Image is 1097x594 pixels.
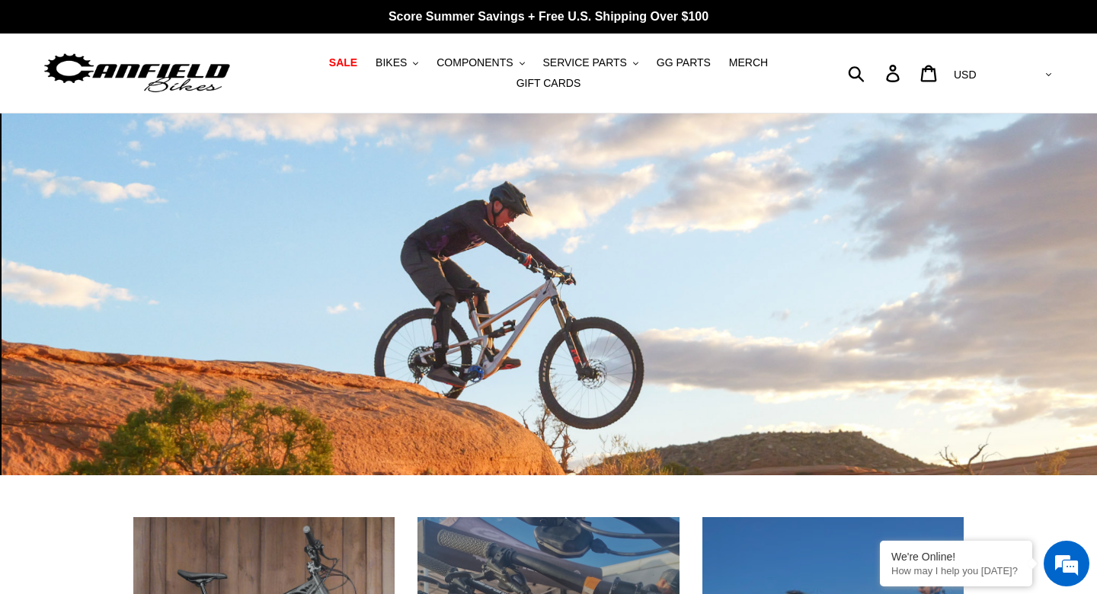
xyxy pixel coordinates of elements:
[891,565,1021,576] p: How may I help you today?
[856,56,895,90] input: Search
[721,53,776,73] a: MERCH
[368,53,426,73] button: BIKES
[649,53,718,73] a: GG PARTS
[542,56,626,69] span: SERVICE PARTS
[42,49,232,97] img: Canfield Bikes
[437,56,513,69] span: COMPONENTS
[729,56,768,69] span: MERCH
[376,56,407,69] span: BIKES
[891,551,1021,563] div: We're Online!
[657,56,711,69] span: GG PARTS
[429,53,532,73] button: COMPONENTS
[321,53,365,73] a: SALE
[509,73,589,94] a: GIFT CARDS
[329,56,357,69] span: SALE
[517,77,581,90] span: GIFT CARDS
[535,53,645,73] button: SERVICE PARTS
